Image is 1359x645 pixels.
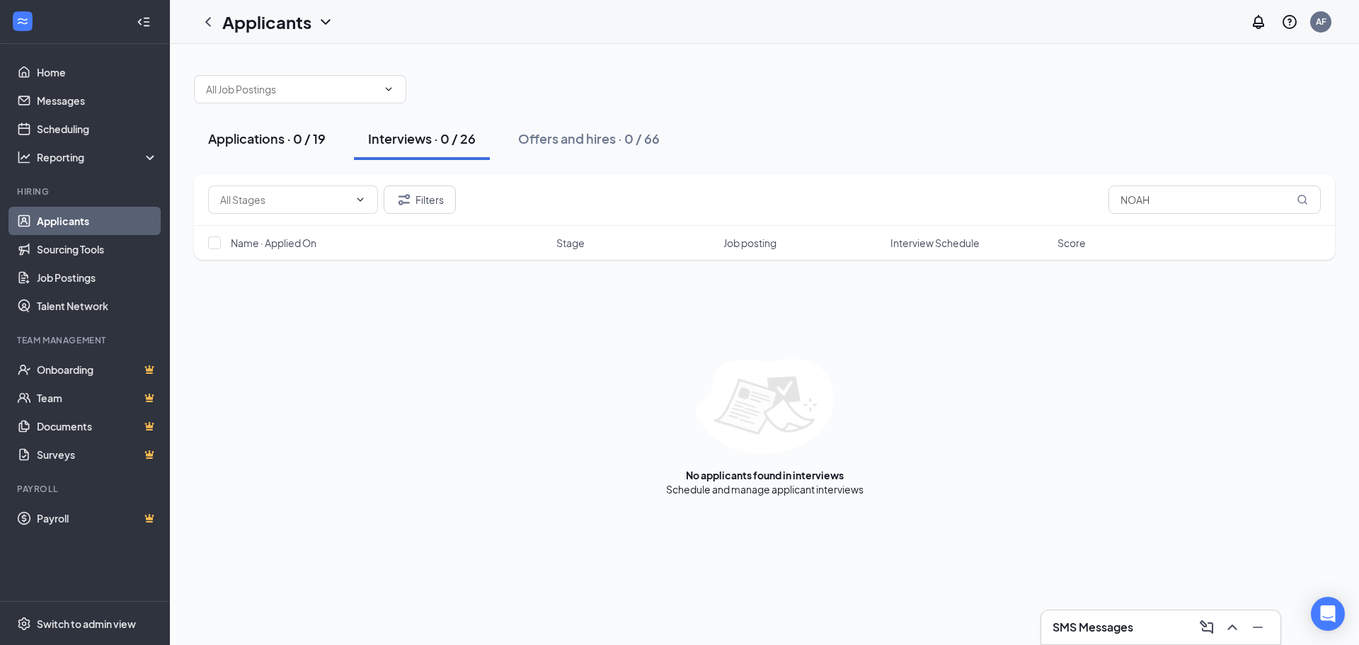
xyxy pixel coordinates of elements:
a: OnboardingCrown [37,355,158,384]
svg: ChevronDown [317,13,334,30]
h3: SMS Messages [1053,620,1133,635]
div: Offers and hires · 0 / 66 [518,130,660,147]
svg: Filter [396,191,413,208]
div: Interviews · 0 / 26 [368,130,476,147]
div: Reporting [37,150,159,164]
span: Score [1057,236,1086,250]
svg: MagnifyingGlass [1297,194,1308,205]
div: No applicants found in interviews [686,468,844,482]
button: Filter Filters [384,185,456,214]
a: SurveysCrown [37,440,158,469]
a: Sourcing Tools [37,235,158,263]
a: DocumentsCrown [37,412,158,440]
svg: ChevronUp [1224,619,1241,636]
div: Open Intercom Messenger [1311,597,1345,631]
a: Messages [37,86,158,115]
svg: Collapse [137,15,151,29]
div: Schedule and manage applicant interviews [666,482,864,496]
a: Job Postings [37,263,158,292]
svg: ChevronDown [355,194,366,205]
div: Switch to admin view [37,617,136,631]
h1: Applicants [222,10,311,34]
span: Job posting [723,236,776,250]
svg: Settings [17,617,31,631]
div: Team Management [17,334,155,346]
button: ComposeMessage [1195,616,1218,639]
a: Scheduling [37,115,158,143]
svg: Notifications [1250,13,1267,30]
div: Hiring [17,185,155,198]
a: PayrollCrown [37,504,158,532]
span: Name · Applied On [231,236,316,250]
input: All Stages [220,192,349,207]
svg: ComposeMessage [1198,619,1215,636]
svg: ChevronDown [383,84,394,95]
a: Home [37,58,158,86]
input: All Job Postings [206,81,377,97]
button: Minimize [1246,616,1269,639]
a: Talent Network [37,292,158,320]
svg: WorkstreamLogo [16,14,30,28]
div: Payroll [17,483,155,495]
svg: Analysis [17,150,31,164]
div: Applications · 0 / 19 [208,130,326,147]
span: Interview Schedule [890,236,980,250]
div: AF [1316,16,1326,28]
button: ChevronUp [1221,616,1244,639]
input: Search in interviews [1108,185,1321,214]
span: Stage [556,236,585,250]
svg: ChevronLeft [200,13,217,30]
svg: Minimize [1249,619,1266,636]
img: empty-state [696,359,834,454]
svg: QuestionInfo [1281,13,1298,30]
a: TeamCrown [37,384,158,412]
a: Applicants [37,207,158,235]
